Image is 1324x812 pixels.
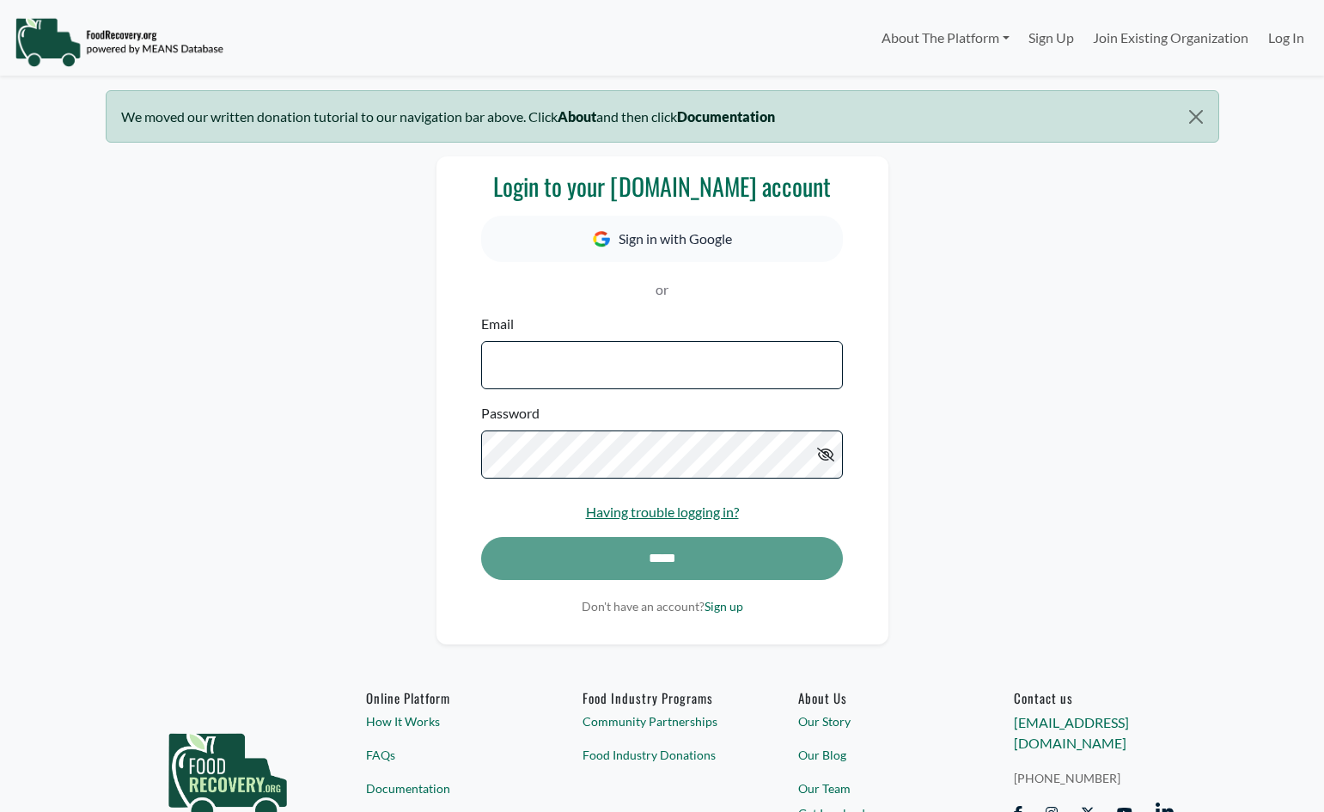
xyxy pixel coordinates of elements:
p: Don't have an account? [481,597,842,615]
a: About The Platform [871,21,1018,55]
div: We moved our written donation tutorial to our navigation bar above. Click and then click [106,90,1219,143]
a: Having trouble logging in? [586,504,739,520]
label: Password [481,403,540,424]
b: Documentation [677,108,775,125]
a: Community Partnerships [583,712,741,730]
button: Close [1174,91,1217,143]
a: [EMAIL_ADDRESS][DOMAIN_NAME] [1014,714,1129,751]
a: Our Story [798,712,957,730]
img: NavigationLogo_FoodRecovery-91c16205cd0af1ed486a0f1a7774a6544ea792ac00100771e7dd3ec7c0e58e41.png [15,16,223,68]
b: About [558,108,596,125]
img: Google Icon [593,231,610,247]
h6: Online Platform [366,690,525,705]
a: Our Team [798,779,957,797]
a: [PHONE_NUMBER] [1014,769,1173,787]
a: About Us [798,690,957,705]
p: or [481,279,842,300]
a: Log In [1259,21,1314,55]
a: Sign up [705,599,743,614]
h6: Food Industry Programs [583,690,741,705]
h3: Login to your [DOMAIN_NAME] account [481,172,842,201]
label: Email [481,314,514,334]
a: How It Works [366,712,525,730]
a: Join Existing Organization [1083,21,1258,55]
button: Sign in with Google [481,216,842,262]
a: FAQs [366,746,525,764]
a: Sign Up [1019,21,1083,55]
a: Documentation [366,779,525,797]
a: Our Blog [798,746,957,764]
h6: Contact us [1014,690,1173,705]
a: Food Industry Donations [583,746,741,764]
